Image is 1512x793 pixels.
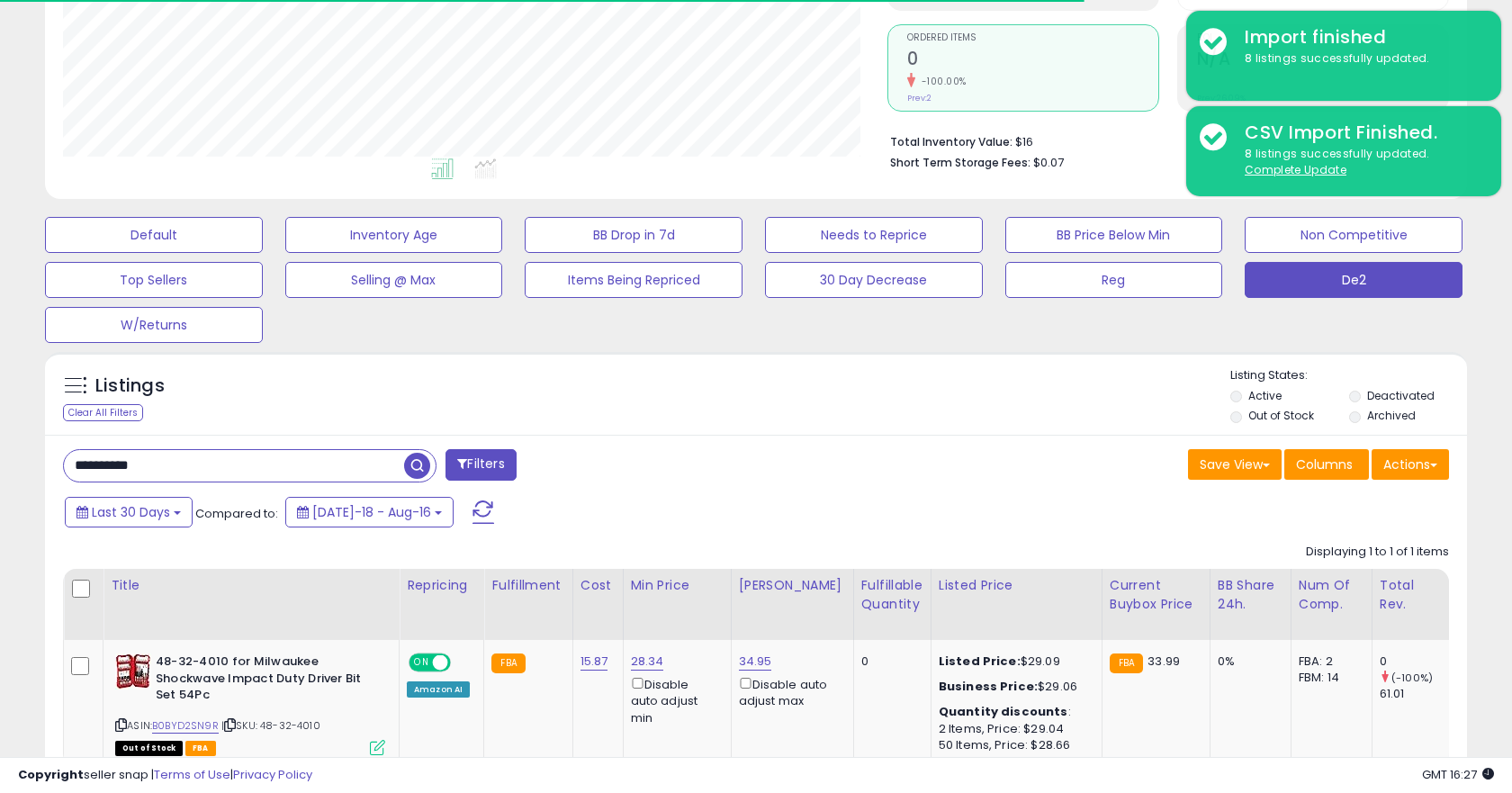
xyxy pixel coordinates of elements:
div: CSV Import Finished. [1231,120,1488,146]
div: 8 listings successfully updated. [1231,146,1488,179]
span: FBA [185,741,216,756]
div: Repricing [407,576,476,595]
button: Actions [1372,449,1449,480]
a: Terms of Use [154,766,230,783]
span: Ordered Items [907,33,1158,43]
b: Listed Price: [939,653,1021,670]
a: B0BYD2SN9R [152,718,219,734]
div: Num of Comp. [1299,576,1364,614]
div: Disable auto adjust min [631,674,717,726]
b: Short Term Storage Fees: [890,155,1030,170]
div: 50 Items, Price: $28.66 [939,737,1088,753]
button: BB Drop in 7d [525,217,742,253]
button: Save View [1188,449,1282,480]
b: Quantity discounts [939,703,1068,720]
span: ON [410,655,433,671]
small: FBA [1110,653,1143,673]
b: Business Price: [939,678,1038,695]
div: 0 [861,653,917,670]
div: Current Buybox Price [1110,576,1202,614]
div: seller snap | | [18,767,312,784]
div: 0 [1380,653,1453,670]
div: [PERSON_NAME] [739,576,846,595]
div: Cost [580,576,616,595]
button: Items Being Repriced [525,262,742,298]
div: Import finished [1231,24,1488,50]
span: | SKU: 48-32-4010 [221,718,320,733]
button: Default [45,217,263,253]
div: FBM: 14 [1299,670,1358,686]
span: 33.99 [1147,653,1180,670]
small: (-100%) [1391,671,1433,685]
span: Columns [1296,455,1353,473]
small: FBA [491,653,525,673]
div: Title [111,576,391,595]
a: Privacy Policy [233,766,312,783]
div: Min Price [631,576,724,595]
button: Needs to Reprice [765,217,983,253]
div: $29.06 [939,679,1088,695]
h2: 0 [907,49,1158,73]
button: Top Sellers [45,262,263,298]
div: : [939,704,1088,720]
h5: Listings [95,374,165,399]
label: Out of Stock [1248,408,1314,423]
div: 8 listings successfully updated. [1231,50,1488,68]
button: Columns [1284,449,1369,480]
button: Selling @ Max [285,262,503,298]
button: Reg [1005,262,1223,298]
div: Listed Price [939,576,1094,595]
button: W/Returns [45,307,263,343]
div: Total Rev. [1380,576,1445,614]
a: 15.87 [580,653,608,671]
u: Complete Update [1245,162,1346,177]
small: -100.00% [915,75,967,88]
span: $0.07 [1033,154,1064,171]
a: 34.95 [739,653,772,671]
div: Fulfillment [491,576,564,595]
a: 28.34 [631,653,664,671]
span: OFF [448,655,477,671]
div: FBA: 2 [1299,653,1358,670]
span: Last 30 Days [92,503,170,521]
label: Deactivated [1367,388,1435,403]
b: Total Inventory Value: [890,134,1012,149]
div: 0% [1218,653,1277,670]
button: Non Competitive [1245,217,1462,253]
span: Compared to: [195,505,278,522]
button: Filters [445,449,516,481]
strong: Copyright [18,766,84,783]
button: BB Price Below Min [1005,217,1223,253]
button: Inventory Age [285,217,503,253]
span: All listings that are currently out of stock and unavailable for purchase on Amazon [115,741,183,756]
div: $29.09 [939,653,1088,670]
img: 51KdtjD+moL._SL40_.jpg [115,653,151,689]
button: Last 30 Days [65,497,193,527]
div: Clear All Filters [63,404,143,421]
small: Prev: 2 [907,93,931,104]
button: 30 Day Decrease [765,262,983,298]
span: [DATE]-18 - Aug-16 [312,503,431,521]
div: ASIN: [115,653,385,753]
span: 2025-09-16 16:27 GMT [1422,766,1494,783]
p: Listing States: [1230,367,1466,384]
div: BB Share 24h. [1218,576,1283,614]
label: Archived [1367,408,1416,423]
div: 2 Items, Price: $29.04 [939,721,1088,737]
button: De2 [1245,262,1462,298]
button: [DATE]-18 - Aug-16 [285,497,454,527]
b: 48-32-4010 for Milwaukee Shockwave Impact Duty Driver Bit Set 54Pc [156,653,374,708]
div: Amazon AI [407,681,470,698]
div: 61.01 [1380,686,1453,702]
label: Active [1248,388,1282,403]
div: Disable auto adjust max [739,674,840,709]
div: Fulfillable Quantity [861,576,923,614]
div: Displaying 1 to 1 of 1 items [1306,544,1449,561]
li: $16 [890,130,1435,151]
